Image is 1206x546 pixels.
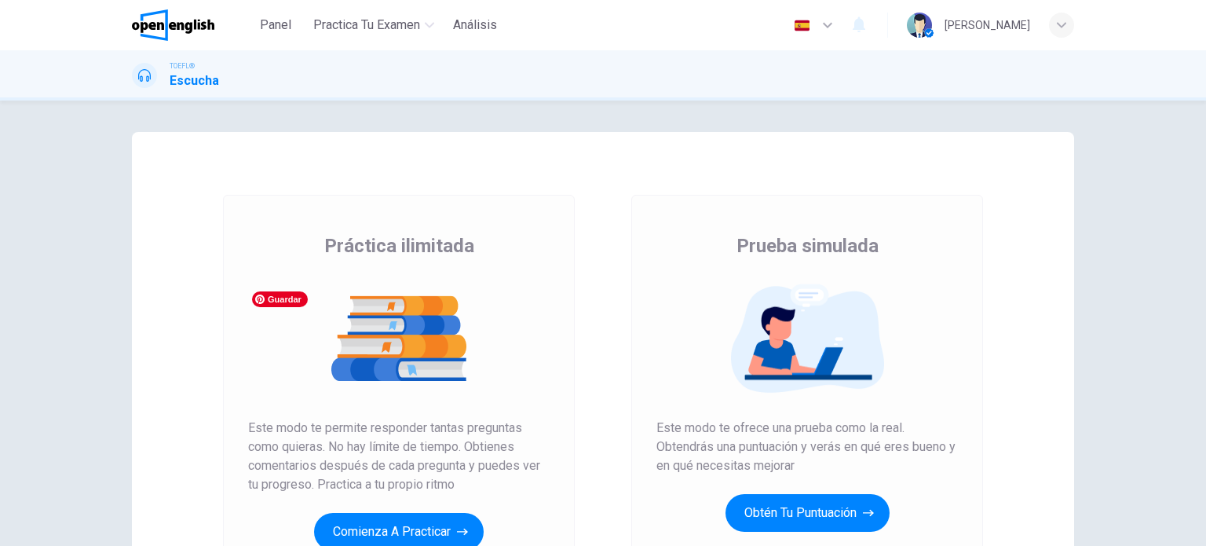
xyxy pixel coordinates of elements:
span: Práctica ilimitada [324,233,474,258]
span: Prueba simulada [736,233,879,258]
img: Profile picture [907,13,932,38]
span: Practica tu examen [313,16,420,35]
span: TOEFL® [170,60,195,71]
span: Este modo te permite responder tantas preguntas como quieras. No hay límite de tiempo. Obtienes c... [248,419,550,494]
h1: Escucha [170,71,219,90]
div: [PERSON_NAME] [945,16,1030,35]
a: OpenEnglish logo [132,9,250,41]
span: Este modo te ofrece una prueba como la real. Obtendrás una puntuación y verás en qué eres bueno y... [656,419,958,475]
img: es [792,20,812,31]
span: Panel [260,16,291,35]
button: Obtén tu puntuación [725,494,890,532]
button: Análisis [447,11,503,39]
span: Análisis [453,16,497,35]
img: OpenEnglish logo [132,9,214,41]
button: Panel [250,11,301,39]
button: Practica tu examen [307,11,440,39]
span: Guardar [252,291,308,307]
